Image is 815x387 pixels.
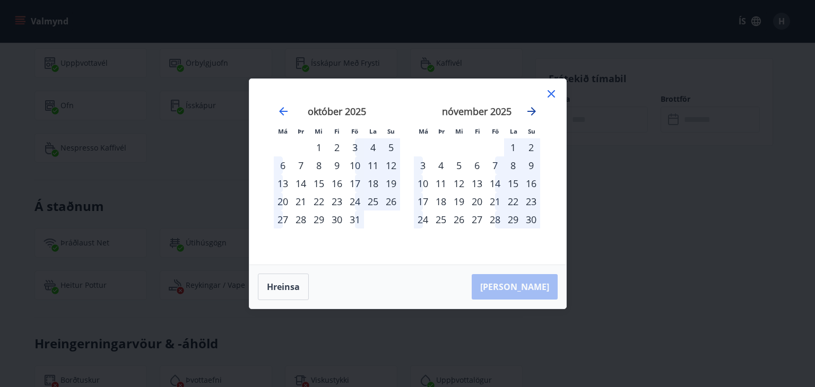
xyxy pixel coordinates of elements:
[522,138,540,156] div: 2
[274,210,292,228] td: Choose mánudagur, 27. október 2025 as your check-in date. It’s available.
[278,127,288,135] small: Má
[292,174,310,192] td: Choose þriðjudagur, 14. október 2025 as your check-in date. It’s available.
[346,192,364,210] div: 24
[328,156,346,174] td: Choose fimmtudagur, 9. október 2025 as your check-in date. It’s available.
[522,156,540,174] div: 9
[310,138,328,156] div: 1
[292,156,310,174] div: 7
[486,156,504,174] div: 7
[450,192,468,210] td: Choose miðvikudagur, 19. nóvember 2025 as your check-in date. It’s available.
[414,210,432,228] td: Choose mánudagur, 24. nóvember 2025 as your check-in date. It’s available.
[432,174,450,192] div: 11
[414,174,432,192] div: 10
[486,210,504,228] td: Choose föstudagur, 28. nóvember 2025 as your check-in date. It’s available.
[346,210,364,228] td: Choose föstudagur, 31. október 2025 as your check-in date. It’s available.
[419,127,428,135] small: Má
[414,156,432,174] div: 3
[274,192,292,210] div: 20
[310,156,328,174] div: 8
[328,138,346,156] td: Choose fimmtudagur, 2. október 2025 as your check-in date. It’s available.
[486,174,504,192] div: 14
[432,156,450,174] td: Choose þriðjudagur, 4. nóvember 2025 as your check-in date. It’s available.
[468,174,486,192] td: Choose fimmtudagur, 13. nóvember 2025 as your check-in date. It’s available.
[504,192,522,210] div: 22
[346,138,364,156] td: Choose föstudagur, 3. október 2025 as your check-in date. It’s available.
[346,174,364,192] td: Choose föstudagur, 17. október 2025 as your check-in date. It’s available.
[522,210,540,228] div: 30
[432,192,450,210] div: 18
[277,105,290,118] div: Move backward to switch to the previous month.
[328,210,346,228] div: 30
[369,127,377,135] small: La
[432,174,450,192] td: Choose þriðjudagur, 11. nóvember 2025 as your check-in date. It’s available.
[274,210,292,228] div: 27
[274,192,292,210] td: Choose mánudagur, 20. október 2025 as your check-in date. It’s available.
[292,192,310,210] div: 21
[274,156,292,174] td: Choose mánudagur, 6. október 2025 as your check-in date. It’s available.
[468,192,486,210] div: 20
[328,210,346,228] td: Choose fimmtudagur, 30. október 2025 as your check-in date. It’s available.
[346,210,364,228] div: 31
[382,156,400,174] div: 12
[310,210,328,228] div: 29
[274,174,292,192] div: 13
[504,138,522,156] div: 1
[486,192,504,210] div: 21
[432,210,450,228] div: 25
[468,156,486,174] div: 6
[486,192,504,210] td: Choose föstudagur, 21. nóvember 2025 as your check-in date. It’s available.
[328,156,346,174] div: 9
[504,192,522,210] td: Choose laugardagur, 22. nóvember 2025 as your check-in date. It’s available.
[351,127,358,135] small: Fö
[450,156,468,174] div: 5
[292,210,310,228] div: 28
[328,174,346,192] div: 16
[414,192,432,210] td: Choose mánudagur, 17. nóvember 2025 as your check-in date. It’s available.
[468,156,486,174] td: Choose fimmtudagur, 6. nóvember 2025 as your check-in date. It’s available.
[504,138,522,156] td: Choose laugardagur, 1. nóvember 2025 as your check-in date. It’s available.
[504,156,522,174] td: Choose laugardagur, 8. nóvember 2025 as your check-in date. It’s available.
[346,156,364,174] div: 10
[364,156,382,174] div: 11
[364,174,382,192] div: 18
[382,174,400,192] td: Choose sunnudagur, 19. október 2025 as your check-in date. It’s available.
[450,156,468,174] td: Choose miðvikudagur, 5. nóvember 2025 as your check-in date. It’s available.
[382,174,400,192] div: 19
[522,174,540,192] div: 16
[432,192,450,210] td: Choose þriðjudagur, 18. nóvember 2025 as your check-in date. It’s available.
[442,105,511,118] strong: nóvember 2025
[292,174,310,192] div: 14
[387,127,395,135] small: Su
[486,156,504,174] td: Choose föstudagur, 7. nóvember 2025 as your check-in date. It’s available.
[315,127,323,135] small: Mi
[522,210,540,228] td: Choose sunnudagur, 30. nóvember 2025 as your check-in date. It’s available.
[346,138,364,156] div: 3
[346,174,364,192] div: 17
[364,174,382,192] td: Choose laugardagur, 18. október 2025 as your check-in date. It’s available.
[468,210,486,228] td: Choose fimmtudagur, 27. nóvember 2025 as your check-in date. It’s available.
[468,210,486,228] div: 27
[292,192,310,210] td: Choose þriðjudagur, 21. október 2025 as your check-in date. It’s available.
[364,138,382,156] div: 4
[382,192,400,210] td: Choose sunnudagur, 26. október 2025 as your check-in date. It’s available.
[382,138,400,156] div: 5
[414,192,432,210] div: 17
[334,127,340,135] small: Fi
[328,138,346,156] div: 2
[382,138,400,156] td: Choose sunnudagur, 5. október 2025 as your check-in date. It’s available.
[292,210,310,228] td: Choose þriðjudagur, 28. október 2025 as your check-in date. It’s available.
[450,174,468,192] td: Choose miðvikudagur, 12. nóvember 2025 as your check-in date. It’s available.
[310,174,328,192] td: Choose miðvikudagur, 15. október 2025 as your check-in date. It’s available.
[468,192,486,210] td: Choose fimmtudagur, 20. nóvember 2025 as your check-in date. It’s available.
[382,192,400,210] div: 26
[432,156,450,174] div: 4
[450,192,468,210] div: 19
[298,127,304,135] small: Þr
[308,105,366,118] strong: október 2025
[510,127,517,135] small: La
[450,210,468,228] td: Choose miðvikudagur, 26. nóvember 2025 as your check-in date. It’s available.
[438,127,445,135] small: Þr
[310,138,328,156] td: Choose miðvikudagur, 1. október 2025 as your check-in date. It’s available.
[504,156,522,174] div: 8
[382,156,400,174] td: Choose sunnudagur, 12. október 2025 as your check-in date. It’s available.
